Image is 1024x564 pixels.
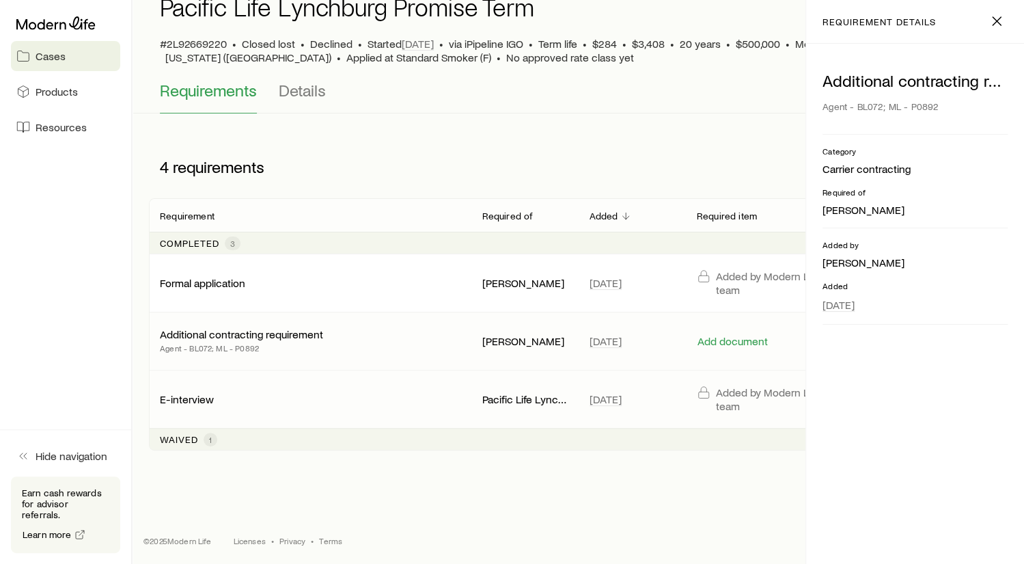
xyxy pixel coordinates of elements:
[143,535,212,546] p: © 2025 Modern Life
[726,37,730,51] span: •
[36,85,78,98] span: Products
[822,96,1008,118] div: Agent - BL072; ML - P0892
[160,81,997,113] div: Application details tabs
[506,51,634,64] span: No approved rate class yet
[592,37,617,51] span: $284
[160,211,215,221] p: Requirement
[165,51,331,64] span: [US_STATE] ([GEOGRAPHIC_DATA])
[822,239,1008,250] p: Added by
[590,392,622,406] span: [DATE]
[583,37,587,51] span: •
[497,51,501,64] span: •
[822,16,935,27] p: requirement details
[11,476,120,553] div: Earn cash rewards for advisor referrals.Learn more
[529,37,533,51] span: •
[822,71,1008,90] p: Additional contracting requirement
[160,434,198,445] p: Waived
[160,37,227,51] span: #2L92669220
[36,449,107,463] span: Hide navigation
[482,334,567,348] p: [PERSON_NAME]
[22,487,109,520] p: Earn cash rewards for advisor referrals.
[36,120,87,134] span: Resources
[368,37,434,51] p: Started
[786,37,790,51] span: •
[622,37,626,51] span: •
[716,386,836,413] p: Added by Modern Life team
[590,276,622,290] span: [DATE]
[23,530,72,539] span: Learn more
[632,37,665,51] span: $3,408
[822,187,1008,198] p: Required of
[160,238,219,249] p: Completed
[311,535,314,546] span: •
[160,81,257,100] span: Requirements
[822,256,1008,269] p: [PERSON_NAME]
[346,51,491,64] span: Applied at Standard Smoker (F)
[160,327,323,341] p: Additional contracting requirement
[11,112,120,142] a: Resources
[230,238,235,249] span: 3
[279,81,326,100] span: Details
[160,392,214,406] p: E-interview
[697,211,757,221] p: Required item
[538,37,577,51] span: Term life
[358,37,362,51] span: •
[822,298,855,312] span: [DATE]
[160,157,169,176] span: 4
[11,441,120,471] button: Hide navigation
[482,211,533,221] p: Required of
[234,535,266,546] a: Licenses
[822,146,1008,157] p: Category
[736,37,780,51] span: $500,000
[11,41,120,71] a: Cases
[337,51,341,64] span: •
[319,535,342,546] a: Terms
[11,77,120,107] a: Products
[449,37,523,51] span: via iPipeline IGO
[697,335,769,348] button: Add document
[301,37,305,51] span: •
[402,37,434,51] span: [DATE]
[590,334,622,348] span: [DATE]
[822,280,1008,291] p: Added
[482,276,567,290] p: [PERSON_NAME]
[160,276,245,290] p: Formal application
[173,157,264,176] span: requirements
[822,162,1008,176] p: Carrier contracting
[209,434,212,445] span: 1
[822,203,1008,217] p: [PERSON_NAME]
[160,341,323,355] p: Agent - BL072; ML - P0892
[716,269,836,297] p: Added by Modern Life team
[271,535,274,546] span: •
[310,37,352,51] span: Declined
[795,37,868,51] span: Monthly payout
[590,211,618,221] p: Added
[680,37,721,51] span: 20 years
[36,49,66,63] span: Cases
[279,535,305,546] a: Privacy
[670,37,674,51] span: •
[482,392,567,406] p: Pacific Life Lynchburg
[242,37,295,51] p: Closed lost
[439,37,443,51] span: •
[232,37,236,51] span: •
